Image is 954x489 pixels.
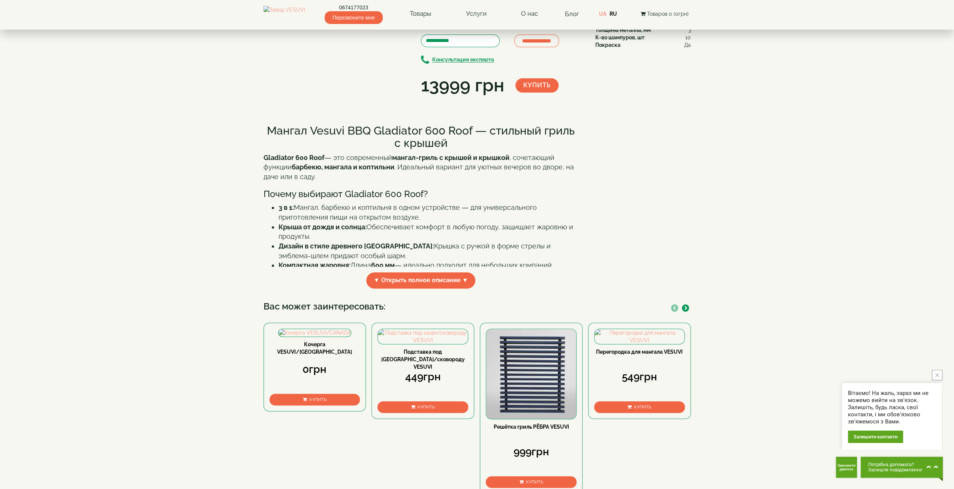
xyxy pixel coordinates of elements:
div: 13999 грн [421,73,504,98]
button: Купить [486,476,577,488]
a: UA [599,11,606,17]
a: Кочерга VESUVI/[GEOGRAPHIC_DATA] [277,341,352,355]
b: К-во шампуров, шт [595,34,644,40]
div: Залишити контакти [848,431,903,443]
button: Купить [594,401,685,413]
div: : [595,41,691,49]
img: Подставка под казан/сковороду VESUVI [378,329,468,344]
img: Кочерга VESUVI/CANADA [279,329,351,336]
strong: Дизайн в стиле древнего [GEOGRAPHIC_DATA]: [279,242,434,250]
span: Товаров 0 (0грн) [647,11,689,17]
div: : [595,34,691,41]
a: Блог [565,10,579,18]
span: Залиште повідомлення [868,467,923,473]
strong: Компактная жаровня: [279,261,350,269]
span: Купить [418,404,435,410]
img: Завод VESUVI [264,6,305,22]
b: Покраска [595,42,620,48]
a: 0674177023 [325,4,383,11]
img: Решётка гриль РЁБРА VESUVI [486,329,576,419]
img: Перегородка для мангала VESUVI [595,329,684,344]
a: Товары [402,5,439,22]
button: Купить [270,394,360,405]
span: Замовити дзвінок [836,464,857,471]
span: Перезвоните мне [325,11,383,24]
a: Услуги [458,5,494,22]
div: 549грн [594,369,685,384]
span: Купить [526,479,543,485]
a: О нас [514,5,545,22]
span: 10 [685,34,691,41]
span: 3 [688,26,691,34]
strong: 600 мм [371,261,395,269]
li: Крышка с ручкой в форме стрелы и эмблема-шлем придают особый шарм. [279,241,578,260]
strong: Крыша от дождя и солнца: [279,223,367,231]
span: ▼ Открыть полное описание ▼ [366,272,476,289]
li: Мангал, барбекю и коптильня в одном устройстве — для универсального приготовления пищи на открыто... [279,203,578,222]
button: Товаров 0 (0грн) [638,10,691,18]
div: : [595,26,691,34]
button: Get Call button [836,457,857,478]
span: Потрібна допомога? [868,462,923,467]
span: Купить [309,397,326,402]
div: Вітаємо! На жаль, зараз ми не можемо вийти на зв'язок. Залишіть, будь ласка, свої контакти, і ми ... [848,390,936,425]
p: — это современный , сочетающий функции . Идеальный вариант для уютных вечеров во дворе, на даче и... [264,153,578,182]
a: RU [609,11,617,17]
button: Купить [515,78,559,93]
h3: Вас может заинтересовать: [264,302,691,311]
div: 449грн [377,369,468,384]
li: Длина — идеально подходит для небольших компаний. [279,260,578,270]
h2: Мангал Vesuvi BBQ Gladiator 600 Roof — стильный гриль с крышей [264,124,578,149]
a: Перегородка для мангала VESUVI [596,349,683,355]
a: Подставка под [GEOGRAPHIC_DATA]/сковороду VESUVI [381,349,465,370]
b: Толщина металла, мм [595,27,651,33]
li: Обеспечивает комфорт в любую погоду, защищает жаровню и продукты. [279,222,578,241]
strong: 3 в 1: [279,203,294,211]
span: Купить [634,404,651,410]
button: Купить [377,401,468,413]
div: 999грн [486,444,577,459]
strong: Gladiator 600 Roof [264,154,325,162]
strong: барбекю, мангала и коптильни [292,163,394,171]
strong: мангал-гриль с крышей и крышкой [392,154,509,162]
div: 0грн [270,362,360,377]
span: Да [684,41,691,49]
button: close button [932,370,942,380]
button: Chat button [861,457,943,478]
h3: Почему выбирают Gladiator 600 Roof? [264,189,578,199]
b: Консультация експерта [432,57,494,63]
a: Решётка гриль РЁБРА VESUVI [493,424,569,430]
